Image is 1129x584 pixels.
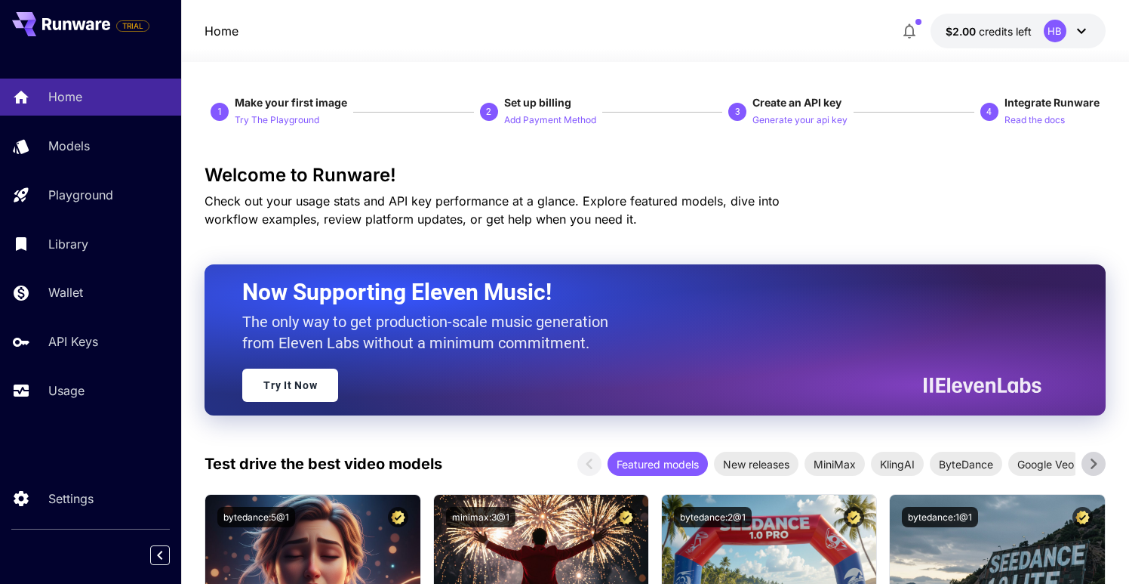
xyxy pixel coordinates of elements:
[735,105,740,119] p: 3
[931,14,1106,48] button: $2.00HB
[804,456,865,472] span: MiniMax
[1072,507,1093,527] button: Certified Model – Vetted for best performance and includes a commercial license.
[205,22,238,40] nav: breadcrumb
[116,17,149,35] span: Add your payment card to enable full platform functionality.
[235,113,319,128] p: Try The Playground
[986,105,992,119] p: 4
[946,23,1032,39] div: $2.00
[217,105,223,119] p: 1
[871,452,924,476] div: KlingAI
[162,542,181,569] div: Collapse sidebar
[205,165,1105,186] h3: Welcome to Runware!
[48,490,94,508] p: Settings
[1044,20,1066,42] div: HB
[48,332,98,351] p: API Keys
[930,452,1002,476] div: ByteDance
[242,278,1029,307] h2: Now Supporting Eleven Music!
[608,456,708,472] span: Featured models
[946,25,979,38] span: $2.00
[48,137,90,155] p: Models
[235,110,319,128] button: Try The Playground
[1004,96,1100,109] span: Integrate Runware
[48,88,82,106] p: Home
[608,452,708,476] div: Featured models
[930,456,1002,472] span: ByteDance
[616,507,636,527] button: Certified Model – Vetted for best performance and includes a commercial license.
[242,311,620,354] p: The only way to get production-scale music generation from Eleven Labs without a minimum commitment.
[804,452,865,476] div: MiniMax
[388,507,408,527] button: Certified Model – Vetted for best performance and includes a commercial license.
[1004,113,1065,128] p: Read the docs
[205,193,780,227] span: Check out your usage stats and API key performance at a glance. Explore featured models, dive int...
[714,456,798,472] span: New releases
[117,20,149,32] span: TRIAL
[674,507,752,527] button: bytedance:2@1
[205,453,442,475] p: Test drive the best video models
[714,452,798,476] div: New releases
[235,96,347,109] span: Make your first image
[752,113,848,128] p: Generate your api key
[242,369,338,402] a: Try It Now
[217,507,295,527] button: bytedance:5@1
[1008,452,1083,476] div: Google Veo
[844,507,864,527] button: Certified Model – Vetted for best performance and includes a commercial license.
[48,186,113,204] p: Playground
[1004,110,1065,128] button: Read the docs
[48,283,83,301] p: Wallet
[504,96,571,109] span: Set up billing
[752,110,848,128] button: Generate your api key
[504,113,596,128] p: Add Payment Method
[979,25,1032,38] span: credits left
[48,235,88,253] p: Library
[1008,456,1083,472] span: Google Veo
[446,507,515,527] button: minimax:3@1
[752,96,841,109] span: Create an API key
[150,545,170,565] button: Collapse sidebar
[504,110,596,128] button: Add Payment Method
[205,22,238,40] a: Home
[48,382,85,400] p: Usage
[871,456,924,472] span: KlingAI
[486,105,491,119] p: 2
[902,507,978,527] button: bytedance:1@1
